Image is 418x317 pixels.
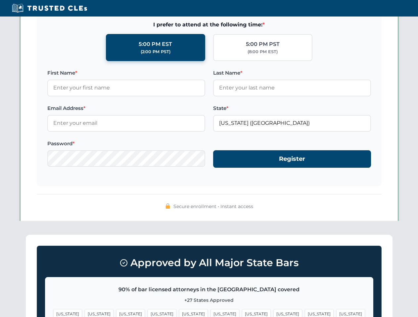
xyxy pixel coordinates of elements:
[47,20,371,29] span: I prefer to attend at the following time:
[47,80,205,96] input: Enter your first name
[213,115,371,131] input: Florida (FL)
[213,150,371,168] button: Register
[47,69,205,77] label: First Name
[213,69,371,77] label: Last Name
[139,40,172,49] div: 5:00 PM EST
[213,104,371,112] label: State
[47,115,205,131] input: Enter your email
[47,140,205,148] label: Password
[141,49,170,55] div: (2:00 PM PST)
[246,40,280,49] div: 5:00 PM PST
[53,297,365,304] p: +27 States Approved
[248,49,278,55] div: (8:00 PM EST)
[53,285,365,294] p: 90% of bar licensed attorneys in the [GEOGRAPHIC_DATA] covered
[47,104,205,112] label: Email Address
[173,203,253,210] span: Secure enrollment • Instant access
[213,80,371,96] input: Enter your last name
[10,3,89,13] img: Trusted CLEs
[45,254,373,272] h3: Approved by All Major State Bars
[165,203,170,209] img: 🔒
